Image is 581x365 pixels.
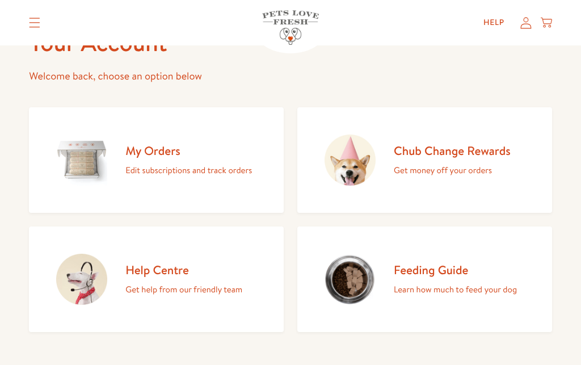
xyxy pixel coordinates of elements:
p: Get help from our friendly team [125,282,242,297]
h2: Chub Change Rewards [394,143,511,158]
a: Help [474,11,513,34]
h2: Feeding Guide [394,262,517,278]
h2: My Orders [125,143,252,158]
summary: Translation missing: en.sections.header.menu [20,9,49,37]
h1: Your Account [29,27,552,58]
p: Get money off your orders [394,163,511,178]
h2: Help Centre [125,262,242,278]
a: Feeding Guide Learn how much to feed your dog [297,226,552,332]
img: Pets Love Fresh [262,10,319,45]
a: Help Centre Get help from our friendly team [29,226,284,332]
a: My Orders Edit subscriptions and track orders [29,107,284,213]
p: Learn how much to feed your dog [394,282,517,297]
a: Chub Change Rewards Get money off your orders [297,107,552,213]
p: Welcome back, choose an option below [29,68,552,85]
p: Edit subscriptions and track orders [125,163,252,178]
